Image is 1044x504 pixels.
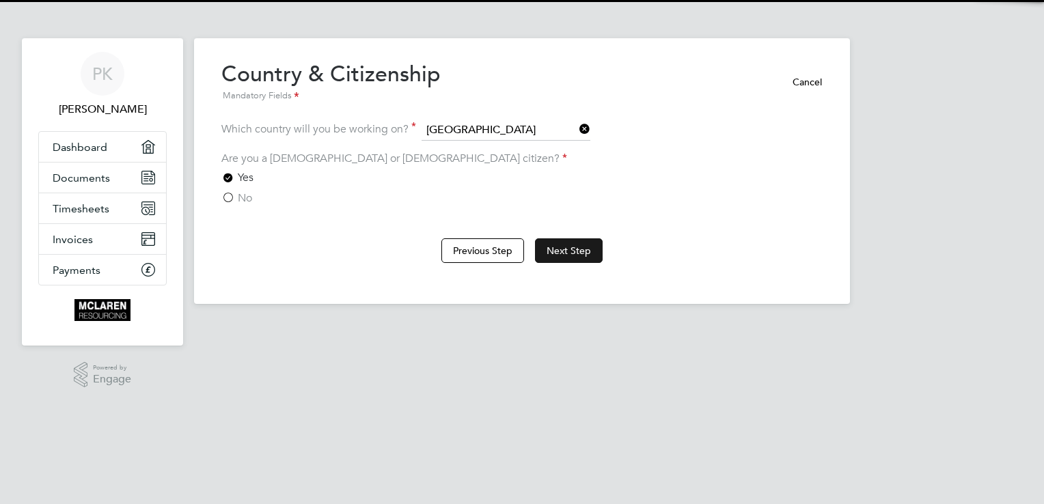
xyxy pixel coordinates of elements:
[221,60,441,104] h2: Country & Citizenship
[38,101,167,117] span: Paul Kidgell
[39,163,166,193] a: Documents
[74,362,132,388] a: Powered byEngage
[39,255,166,285] a: Payments
[92,65,113,83] span: PK
[22,38,183,346] nav: Main navigation
[53,233,93,246] span: Invoices
[441,238,524,263] button: Previous Step
[39,132,166,162] a: Dashboard
[535,238,603,263] button: Next Step
[38,299,167,321] a: Go to home page
[53,171,110,184] span: Documents
[93,374,131,385] span: Engage
[74,299,130,321] img: mclaren-logo-retina.png
[422,120,590,141] input: Search for...
[238,191,252,205] span: No
[39,193,166,223] a: Timesheets
[221,89,441,104] div: Mandatory Fields
[221,152,567,165] label: Are you a [DEMOGRAPHIC_DATA] or [DEMOGRAPHIC_DATA] citizen?
[53,141,107,154] span: Dashboard
[53,264,100,277] span: Payments
[782,71,823,93] button: Cancel
[39,224,166,254] a: Invoices
[238,171,253,184] span: Yes
[221,122,416,136] label: Which country will you be working on?
[93,362,131,374] span: Powered by
[53,202,109,215] span: Timesheets
[38,52,167,117] a: PK[PERSON_NAME]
